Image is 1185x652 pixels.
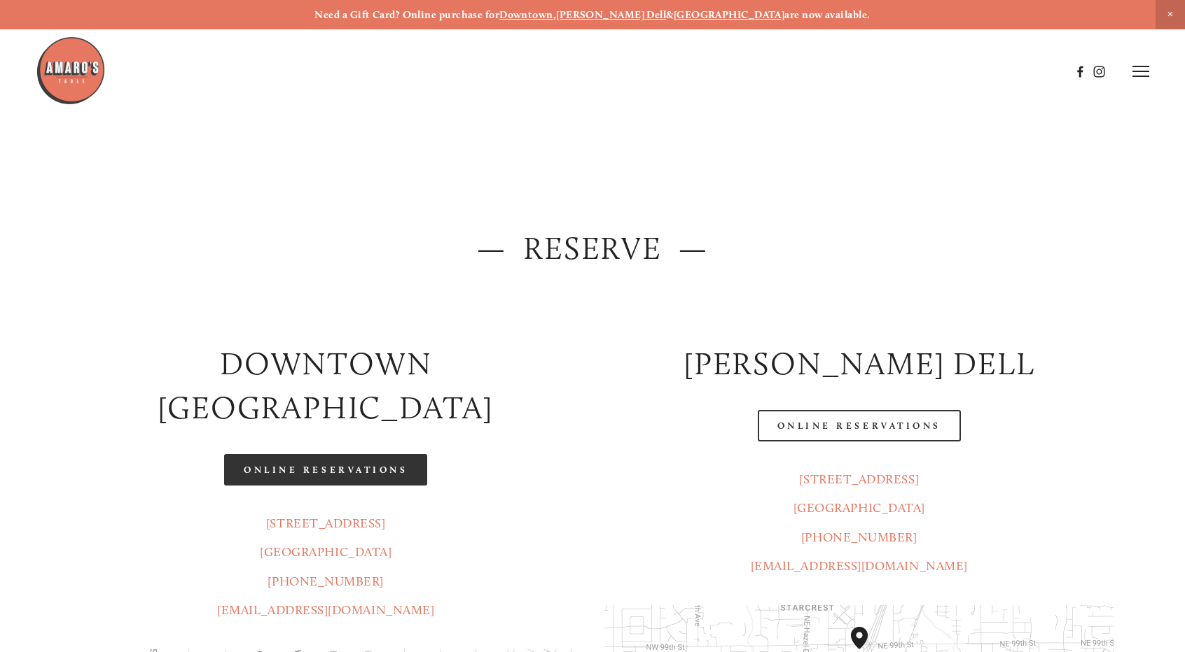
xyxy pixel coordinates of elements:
img: Amaro's Table [36,36,106,106]
a: [GEOGRAPHIC_DATA] [674,8,785,21]
a: [STREET_ADDRESS] [799,472,919,487]
strong: , [553,8,556,21]
strong: & [666,8,673,21]
a: [PHONE_NUMBER] [268,574,384,589]
strong: Need a Gift Card? Online purchase for [314,8,499,21]
h2: [PERSON_NAME] DELL [604,342,1114,386]
a: [PERSON_NAME] Dell [556,8,666,21]
h2: Downtown [GEOGRAPHIC_DATA] [71,342,581,430]
a: [GEOGRAPHIC_DATA] [794,500,925,516]
h2: — Reserve — [71,227,1114,271]
a: Downtown [499,8,553,21]
a: [EMAIL_ADDRESS][DOMAIN_NAME] [751,558,968,574]
a: [STREET_ADDRESS] [266,516,386,531]
a: Online Reservations [224,454,427,486]
a: [PHONE_NUMBER] [801,530,917,545]
a: [GEOGRAPHIC_DATA] [260,544,391,560]
strong: are now available. [784,8,870,21]
a: [EMAIL_ADDRESS][DOMAIN_NAME] [217,602,434,618]
a: Online Reservations [758,410,961,441]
